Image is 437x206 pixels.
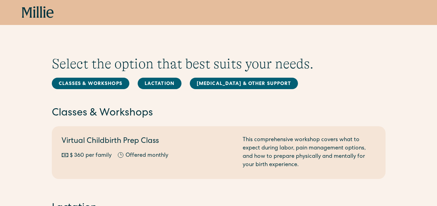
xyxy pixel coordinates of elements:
[52,78,129,89] a: Classes & Workshops
[126,152,168,160] div: Offered monthly
[62,136,234,147] h2: Virtual Childbirth Prep Class
[138,78,181,89] a: Lactation
[52,126,386,179] a: Virtual Childbirth Prep Class$ 360 per familyOffered monthlyThis comprehensive workshop covers wh...
[243,136,376,169] div: This comprehensive workshop covers what to expect during labor, pain management options, and how ...
[52,106,386,121] h2: Classes & Workshops
[190,78,298,89] a: [MEDICAL_DATA] & Other Support
[70,152,112,160] div: $ 360 per family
